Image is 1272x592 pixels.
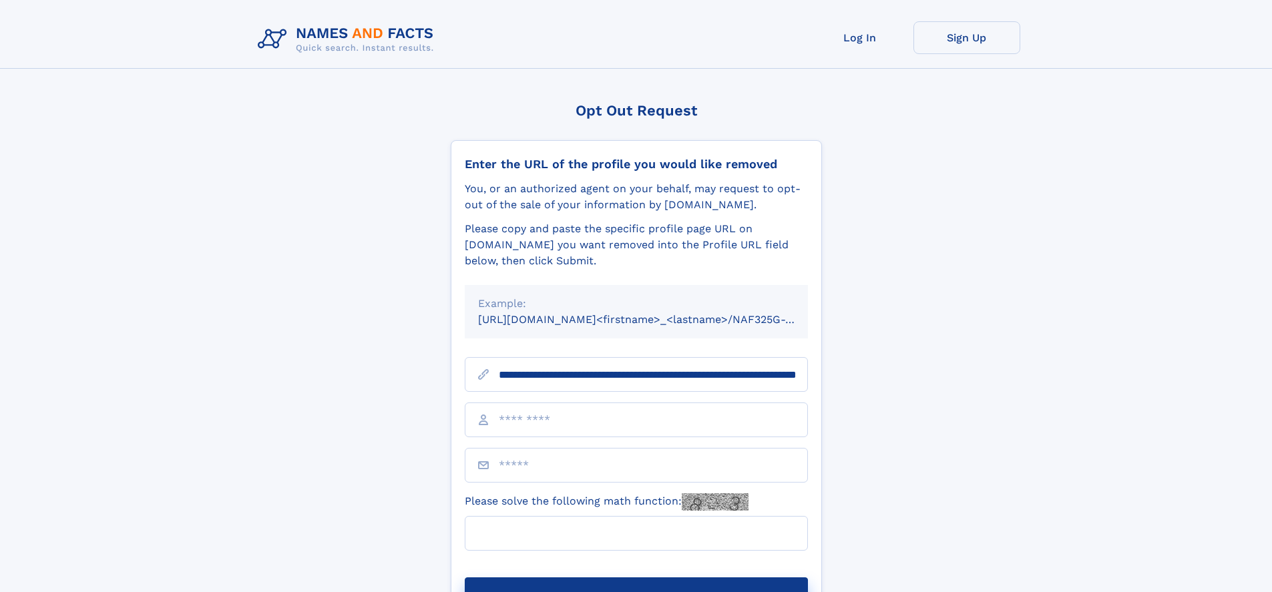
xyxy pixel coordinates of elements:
[478,296,795,312] div: Example:
[465,221,808,269] div: Please copy and paste the specific profile page URL on [DOMAIN_NAME] you want removed into the Pr...
[913,21,1020,54] a: Sign Up
[465,493,749,511] label: Please solve the following math function:
[252,21,445,57] img: Logo Names and Facts
[478,313,833,326] small: [URL][DOMAIN_NAME]<firstname>_<lastname>/NAF325G-xxxxxxxx
[465,157,808,172] div: Enter the URL of the profile you would like removed
[451,102,822,119] div: Opt Out Request
[807,21,913,54] a: Log In
[465,181,808,213] div: You, or an authorized agent on your behalf, may request to opt-out of the sale of your informatio...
